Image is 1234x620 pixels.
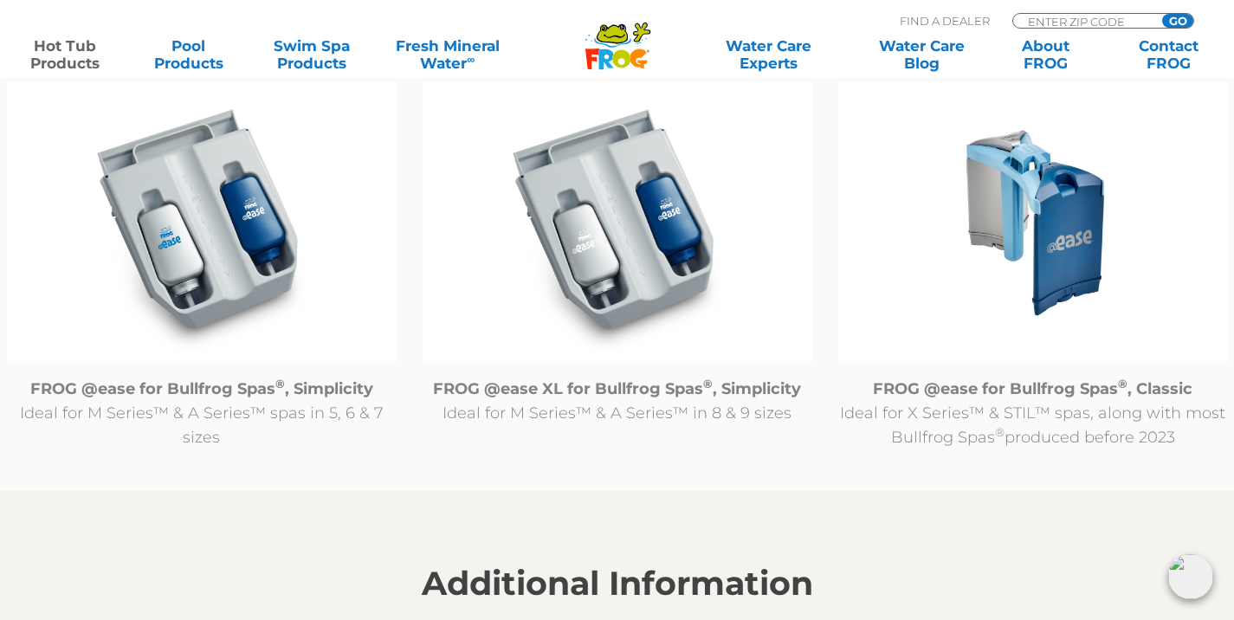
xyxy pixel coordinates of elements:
[873,379,1192,398] strong: FROG @ease for Bullfrog Spas , Classic
[275,377,285,391] sup: ®
[691,37,847,72] a: Water CareExperts
[703,377,713,391] sup: ®
[387,37,507,72] a: Fresh MineralWater∞
[838,82,1228,364] img: Untitled design (94)
[7,82,397,364] img: @ease_Bullfrog_FROG @ease R180 for Bullfrog Spas with Filter
[1162,14,1193,28] input: GO
[433,379,801,398] strong: FROG @ease XL for Bullfrog Spas , Simplicity
[423,377,812,425] p: Ideal for M Series™ & A Series™ in 8 & 9 sizes
[900,13,990,29] p: Find A Dealer
[264,37,360,72] a: Swim SpaProducts
[838,377,1228,449] p: Ideal for X Series™ & STIL™ spas, along with most Bullfrog Spas produced before 2023
[85,565,1150,603] h2: Additional Information
[140,37,236,72] a: PoolProducts
[7,377,397,449] p: Ideal for M Series™ & A Series™ spas in 5, 6 & 7 sizes
[1118,377,1127,391] sup: ®
[1121,37,1217,72] a: ContactFROG
[1168,554,1213,599] img: openIcon
[30,379,373,398] strong: FROG @ease for Bullfrog Spas , Simplicity
[17,37,113,72] a: Hot TubProducts
[874,37,970,72] a: Water CareBlog
[1026,14,1143,29] input: Zip Code Form
[423,82,812,364] img: @ease_Bullfrog_FROG @easeXL for Bullfrog Spas with Filter
[995,425,1005,439] sup: ®
[998,37,1094,72] a: AboutFROG
[467,53,475,66] sup: ∞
